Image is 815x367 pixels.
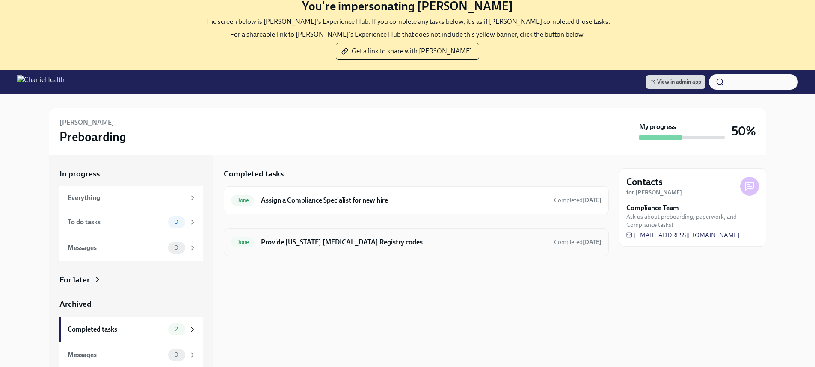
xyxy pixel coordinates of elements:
span: Done [231,239,255,245]
span: View in admin app [650,78,701,86]
div: Messages [68,243,165,252]
a: Messages0 [59,235,203,261]
h6: Provide [US_STATE] [MEDICAL_DATA] Registry codes [261,238,547,247]
strong: Compliance Team [626,203,679,213]
div: For later [59,274,90,285]
h4: Contacts [626,176,663,188]
span: 2 [170,326,183,332]
span: Completed [554,197,602,204]
strong: for [PERSON_NAME] [626,189,682,196]
span: October 6th, 2025 13:29 [554,238,602,246]
a: To do tasks0 [59,209,203,235]
a: In progress [59,168,203,179]
div: Messages [68,350,165,360]
button: Get a link to share with [PERSON_NAME] [336,43,479,60]
img: CharlieHealth [17,75,65,89]
span: 0 [169,244,184,251]
a: Completed tasks2 [59,317,203,342]
span: 0 [169,352,184,358]
h6: [PERSON_NAME] [59,118,114,127]
a: [EMAIL_ADDRESS][DOMAIN_NAME] [626,231,740,239]
strong: My progress [639,122,676,132]
p: The screen below is [PERSON_NAME]'s Experience Hub. If you complete any tasks below, it's as if [... [205,17,610,26]
h6: Assign a Compliance Specialist for new hire [261,196,547,205]
span: Done [231,197,255,203]
span: Ask us about preboarding, paperwork, and Compliance tasks! [626,213,759,229]
a: DoneProvide [US_STATE] [MEDICAL_DATA] Registry codesCompleted[DATE] [231,235,602,249]
a: View in admin app [646,75,705,89]
a: Everything [59,186,203,209]
h3: Preboarding [59,129,126,144]
span: Get a link to share with [PERSON_NAME] [343,47,472,56]
a: DoneAssign a Compliance Specialist for new hireCompleted[DATE] [231,194,602,207]
h5: Completed tasks [224,168,284,179]
div: Completed tasks [68,325,165,334]
a: Archived [59,299,203,310]
strong: [DATE] [583,238,602,246]
span: October 6th, 2025 13:28 [554,196,602,204]
span: 0 [169,219,184,225]
div: To do tasks [68,217,165,227]
a: For later [59,274,203,285]
strong: [DATE] [583,197,602,204]
span: Completed [554,238,602,246]
h3: 50% [732,123,756,139]
p: For a shareable link to [PERSON_NAME]'s Experience Hub that does not include this yellow banner, ... [230,30,585,39]
div: Everything [68,193,185,203]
